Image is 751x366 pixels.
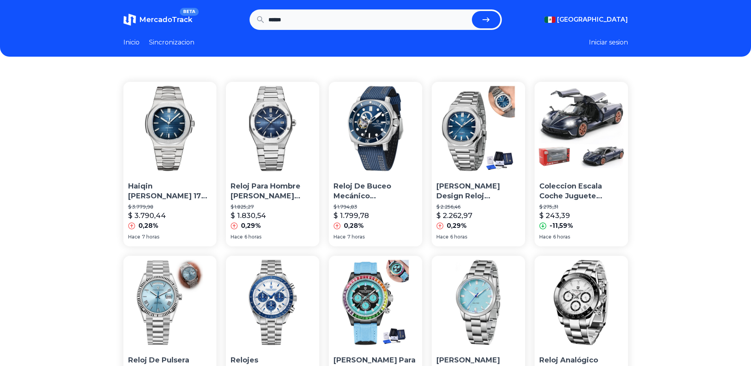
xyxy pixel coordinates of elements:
a: Sincronizacion [149,38,194,47]
img: Coleccion Escala Coche Juguete Pagani Luz Y Sonido Base 1:32 [535,82,628,175]
img: Relojes Pagani Design 1701 Para Hombre, Cronógrafo, Movimien [226,256,319,349]
a: Haiqin Pagani 1728 Elegante Reloj Mecánico Automático Para HHaiqin [PERSON_NAME] 1728 Elegante Re... [123,82,217,246]
a: Reloj Para Hombre Pagani Design Nh35a Reloj Mecánico AutomáReloj Para Hombre [PERSON_NAME] Design... [226,82,319,246]
span: Hace [539,234,552,240]
button: Iniciar sesion [589,38,628,47]
p: [PERSON_NAME] Design Reloj Mecánico Automático Para Hombre 10 Bar [436,181,520,201]
p: $ 3.779,98 [128,204,212,210]
img: Pagani Design Reloj Mecánico Automático Para Hombre 10 Bar [432,82,525,175]
img: Reloj Analógico Hombre Acero Inoxidable Pagani Design Pd1644 [535,256,628,349]
p: 0,28% [138,221,158,231]
p: 0,29% [447,221,467,231]
span: Hace [231,234,243,240]
p: $ 1.830,54 [231,210,266,221]
img: Reloj De Pulsera Pagani Design Mecánico De Lujo Para Hombre [123,256,217,349]
img: Haiqin Pagani 1728 Elegante Reloj Mecánico Automático Para H [123,82,217,175]
p: -11,59% [550,221,573,231]
p: Coleccion Escala Coche Juguete [PERSON_NAME] Y Sonido Base 1:32 [539,181,623,201]
span: MercadoTrack [139,15,192,24]
span: [GEOGRAPHIC_DATA] [557,15,628,24]
p: $ 1.825,27 [231,204,315,210]
span: Hace [128,234,140,240]
p: $ 3.790,44 [128,210,166,221]
img: Reloj Para Hombre Pagani Design Nh35a Reloj Mecánico Automá [226,82,319,175]
p: $ 2.256,46 [436,204,520,210]
span: 6 horas [244,234,261,240]
span: 7 horas [347,234,365,240]
a: Inicio [123,38,140,47]
p: Haiqin [PERSON_NAME] 1728 Elegante Reloj Mecánico Automático Para H [128,181,212,201]
a: Reloj De Buceo Mecánico Pagani Design Deportes Para HombreReloj De Buceo Mecánico [PERSON_NAME] D... [329,82,422,246]
p: Reloj De Buceo Mecánico [PERSON_NAME] Design Deportes Para Hombre [334,181,417,201]
span: 6 horas [450,234,467,240]
img: Reloj De Buceo Mecánico Pagani Design Deportes Para Hombre [329,82,422,175]
a: MercadoTrackBETA [123,13,192,26]
p: $ 275,31 [539,204,623,210]
p: 0,29% [241,221,261,231]
p: $ 1.799,78 [334,210,369,221]
span: 6 horas [553,234,570,240]
p: $ 1.794,83 [334,204,417,210]
img: Mexico [544,17,555,23]
p: $ 243,39 [539,210,570,221]
p: $ 2.262,97 [436,210,472,221]
span: Hace [334,234,346,240]
a: Coleccion Escala Coche Juguete Pagani Luz Y Sonido Base 1:32Coleccion Escala Coche Juguete [PERSO... [535,82,628,246]
img: MercadoTrack [123,13,136,26]
img: Pagani Para Reloj Mecánico Hombre Cronógrafo Automático [329,256,422,349]
span: 7 horas [142,234,159,240]
span: BETA [180,8,198,16]
button: [GEOGRAPHIC_DATA] [544,15,628,24]
a: Pagani Design Reloj Mecánico Automático Para Hombre 10 Bar[PERSON_NAME] Design Reloj Mecánico Aut... [432,82,525,246]
p: 0,28% [344,221,364,231]
p: Reloj Para Hombre [PERSON_NAME] Design Nh35a Reloj Mecánico Automá [231,181,315,201]
img: Pagani Design Moda Relojes Cuarzo Impermeables Para Hombres [432,256,525,349]
span: Hace [436,234,449,240]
